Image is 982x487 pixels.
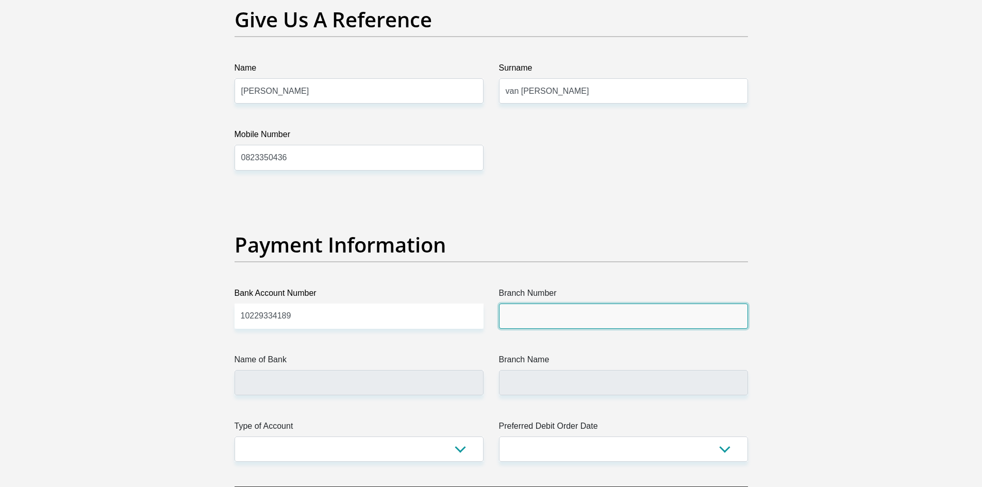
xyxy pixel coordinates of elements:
label: Preferred Debit Order Date [499,420,748,436]
h2: Payment Information [235,232,748,257]
input: Bank Account Number [235,304,484,329]
label: Name [235,62,484,78]
label: Surname [499,62,748,78]
input: Mobile Number [235,145,484,170]
label: Name of Bank [235,354,484,370]
label: Type of Account [235,420,484,436]
label: Mobile Number [235,128,484,145]
label: Bank Account Number [235,287,484,304]
input: Surname [499,78,748,104]
input: Name of Bank [235,370,484,395]
input: Name [235,78,484,104]
label: Branch Number [499,287,748,304]
input: Branch Number [499,304,748,329]
label: Branch Name [499,354,748,370]
input: Branch Name [499,370,748,395]
h2: Give Us A Reference [235,7,748,32]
